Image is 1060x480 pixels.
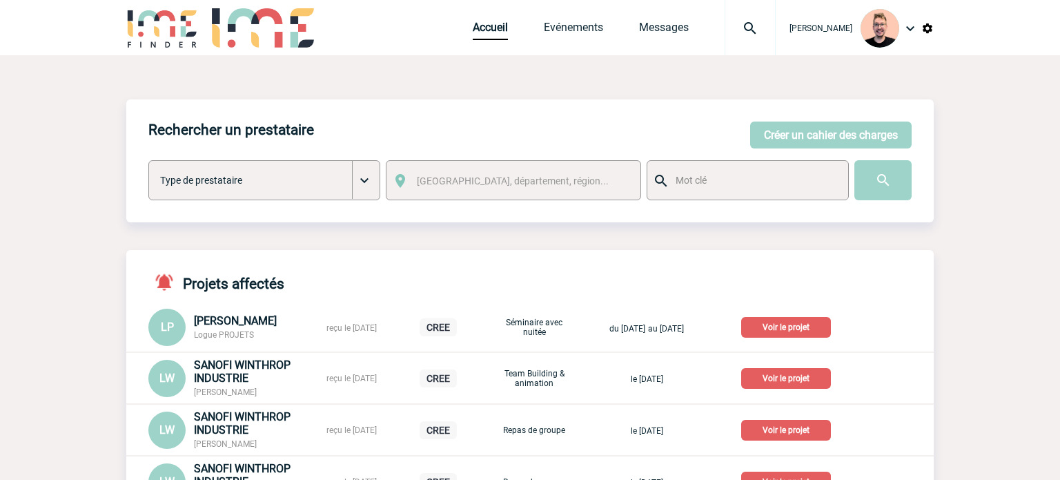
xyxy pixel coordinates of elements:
[672,171,836,189] input: Mot clé
[500,318,569,337] p: Séminaire avec nuitée
[159,372,175,385] span: LW
[326,323,377,333] span: reçu le [DATE]
[194,358,291,385] span: SANOFI WINTHROP INDUSTRIE
[326,374,377,383] span: reçu le [DATE]
[473,21,508,40] a: Accueil
[639,21,689,40] a: Messages
[126,8,198,48] img: IME-Finder
[631,374,663,384] span: le [DATE]
[194,330,254,340] span: Logue PROJETS
[326,425,377,435] span: reçu le [DATE]
[148,272,284,292] h4: Projets affectés
[741,320,836,333] a: Voir le projet
[741,368,831,389] p: Voir le projet
[417,175,609,186] span: [GEOGRAPHIC_DATA], département, région...
[631,426,663,436] span: le [DATE]
[161,320,174,334] span: LP
[741,420,831,441] p: Voir le projet
[500,425,569,435] p: Repas de groupe
[648,324,684,334] span: au [DATE]
[420,318,457,336] p: CREE
[194,410,291,436] span: SANOFI WINTHROP INDUSTRIE
[420,421,457,439] p: CREE
[861,9,899,48] img: 129741-1.png
[194,314,277,327] span: [PERSON_NAME]
[544,21,603,40] a: Evénements
[741,371,836,384] a: Voir le projet
[194,387,257,397] span: [PERSON_NAME]
[194,439,257,449] span: [PERSON_NAME]
[500,369,569,388] p: Team Building & animation
[741,423,836,436] a: Voir le projet
[609,324,645,334] span: du [DATE]
[148,122,314,138] h4: Rechercher un prestataire
[154,272,183,292] img: notifications-active-24-px-r.png
[741,317,831,338] p: Voir le projet
[420,369,457,387] p: CREE
[789,23,852,33] span: [PERSON_NAME]
[159,423,175,436] span: LW
[854,160,912,200] input: Submit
